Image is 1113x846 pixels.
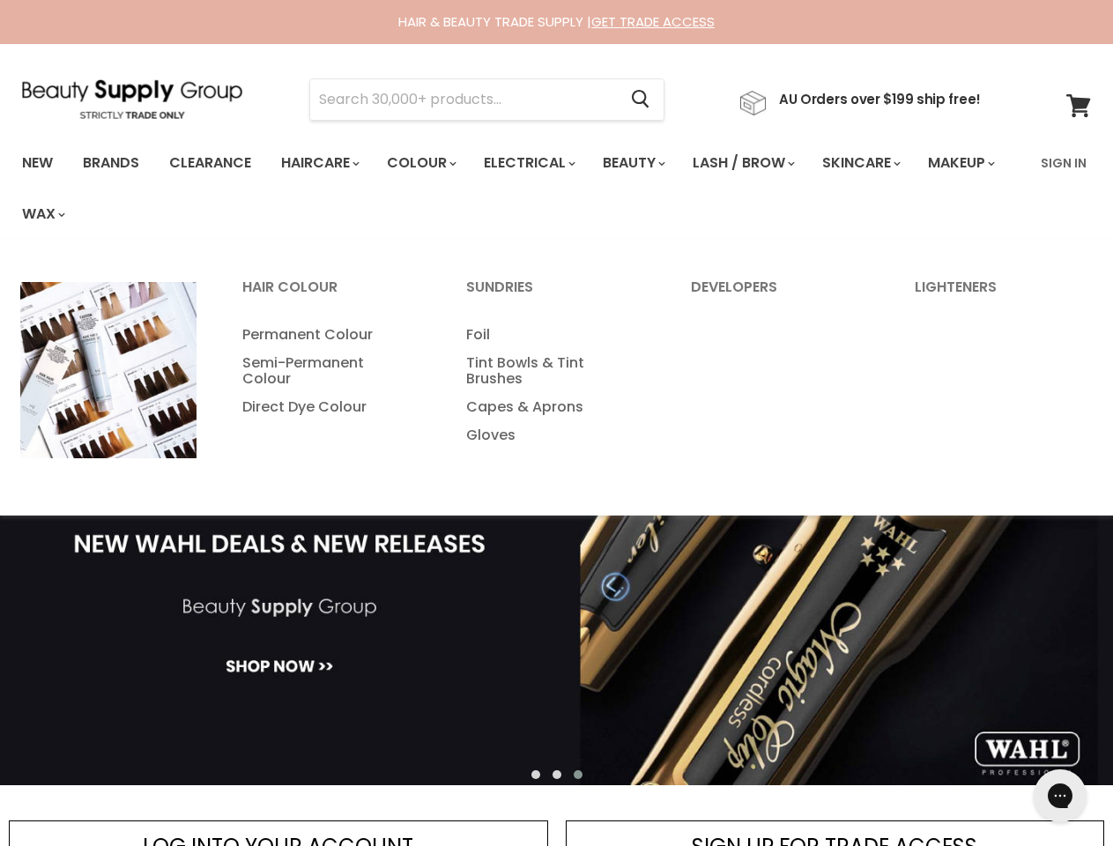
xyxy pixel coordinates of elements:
a: GET TRADE ACCESS [591,12,715,31]
a: Electrical [471,145,586,182]
a: Hair Colour [220,273,441,317]
a: Makeup [915,145,1005,182]
a: Haircare [268,145,370,182]
ul: Main menu [220,321,441,421]
a: New [9,145,66,182]
a: Sundries [444,273,664,317]
ul: Main menu [9,137,1030,240]
a: Skincare [809,145,911,182]
ul: Main menu [444,321,664,449]
form: Product [309,78,664,121]
a: Lighteners [893,273,1113,317]
a: Tint Bowls & Tint Brushes [444,349,664,393]
a: Brands [70,145,152,182]
input: Search [310,79,617,120]
a: Beauty [590,145,676,182]
a: Direct Dye Colour [220,393,441,421]
a: Permanent Colour [220,321,441,349]
a: Gloves [444,421,664,449]
a: Semi-Permanent Colour [220,349,441,393]
a: Sign In [1030,145,1097,182]
a: Foil [444,321,664,349]
iframe: Gorgias live chat messenger [1025,763,1095,828]
a: Colour [374,145,467,182]
button: Search [617,79,664,120]
a: Wax [9,196,76,233]
a: Lash / Brow [679,145,805,182]
a: Clearance [156,145,264,182]
a: Developers [669,273,889,317]
a: Capes & Aprons [444,393,664,421]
